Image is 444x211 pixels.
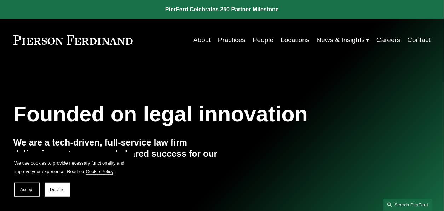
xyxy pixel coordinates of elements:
[317,33,369,47] a: folder dropdown
[281,33,309,47] a: Locations
[13,137,222,171] h4: We are a tech-driven, full-service law firm delivering outcomes and shared success for our global...
[253,33,273,47] a: People
[14,159,127,176] p: We use cookies to provide necessary functionality and improve your experience. Read our .
[7,152,134,204] section: Cookie banner
[14,183,40,197] button: Accept
[45,183,70,197] button: Decline
[86,169,114,174] a: Cookie Policy
[218,33,246,47] a: Practices
[317,34,365,46] span: News & Insights
[376,33,400,47] a: Careers
[20,187,34,192] span: Accept
[13,102,361,127] h1: Founded on legal innovation
[50,187,65,192] span: Decline
[408,33,431,47] a: Contact
[193,33,211,47] a: About
[383,199,433,211] a: Search this site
